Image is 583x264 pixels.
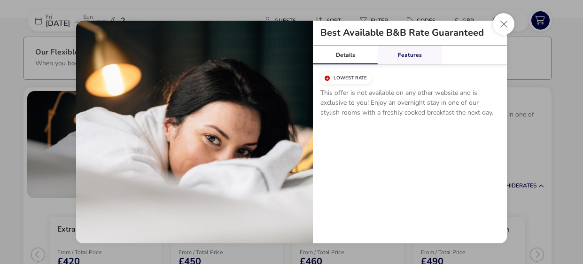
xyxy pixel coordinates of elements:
[313,28,491,38] h2: Best Available B&B Rate Guaranteed
[378,46,443,64] div: Features
[493,13,514,35] button: Close modal
[320,72,372,84] div: Lowest Rate
[76,21,507,243] div: tariffDetails
[313,46,378,64] div: Details
[320,88,499,121] p: This offer is not available on any other website and is exclusive to you! Enjoy an overnight stay...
